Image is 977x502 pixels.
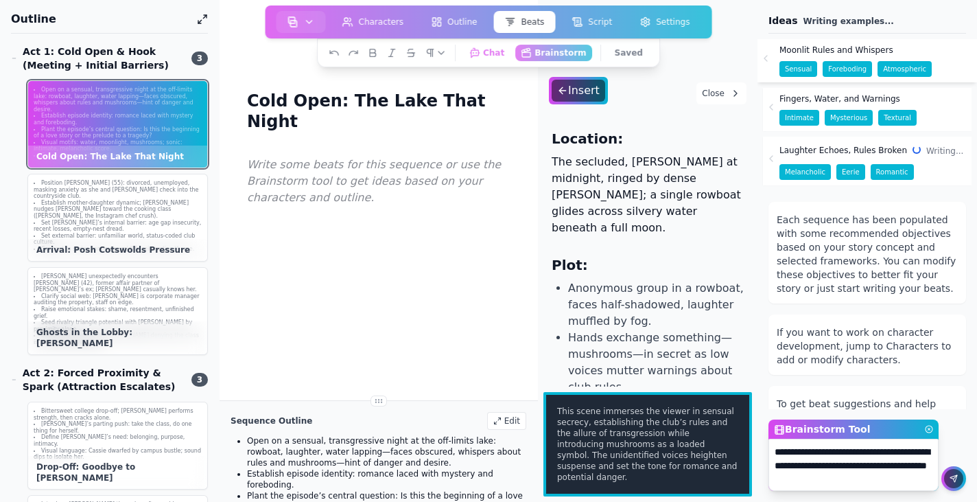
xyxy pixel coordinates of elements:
button: Close [696,82,746,104]
li: Anonymous group in a rowboat, faces half-shadowed, laughter muffled by fog. [568,280,744,330]
li: Open on a sensual, transgressive night at the off-limits lake: rowboat, laughter, water lapping—f... [34,87,202,113]
li: Clarify social web: [PERSON_NAME] is corporate manager auditing the property, staff on edge. [34,293,202,306]
li: Visual language: Cassie dwarfed by campus bustle; sound dips to isolate her. [34,448,202,461]
button: Outline [420,11,488,33]
div: Insert [552,80,605,102]
span: 3 [191,373,208,387]
div: Cold Open: The Lake That Night [28,146,207,168]
span: Textural [878,110,917,126]
p: Ideas [768,14,966,27]
a: Characters [329,8,418,36]
li: Set [PERSON_NAME]’s internal barrier: age gap insecurity, recent losses, empty-nest dread. [34,220,202,233]
span: Romantic [871,164,914,180]
li: Define [PERSON_NAME]’s need: belonging, purpose, intimacy. [34,434,202,447]
span: Writing examples... [803,16,894,26]
span: Atmospheric [878,61,932,77]
li: Bittersweet college drop-off; [PERSON_NAME] performs strength, then cracks alone. [34,408,202,421]
span: Laughter Echoes, Rules Broken [779,145,907,156]
label: Brainstorm Tool [768,420,939,439]
span: Sensual [779,61,817,77]
div: Drop-Off: Goodbye to [PERSON_NAME] [28,456,207,489]
span: Fingers, Water, and Warnings [779,93,900,104]
img: storyboard [287,16,298,27]
a: Outline [417,8,491,36]
span: 3 [191,52,208,65]
span: Melancholic [779,164,831,180]
li: Establish mother-daughter dynamic; [PERSON_NAME] nudges [PERSON_NAME] toward the cooking class ([... [34,200,202,220]
li: Seed rivalry triangle potential with [PERSON_NAME] by proximity alone. [34,319,202,332]
span: Foreboding [823,61,872,77]
button: Saved [609,45,648,61]
button: Brainstorm [515,45,591,61]
button: Script [561,11,623,33]
a: Script [558,8,626,36]
li: Establish episode identity: romance laced with mystery and foreboding. [34,113,202,126]
span: Mysterious [825,110,873,126]
button: Characters [331,11,415,33]
a: Settings [626,8,703,36]
span: Writing... [926,146,963,156]
span: Moonlit Rules and Whispers [779,45,893,56]
li: Raise emotional stakes: shame, resentment, unfinished grief. [34,306,202,319]
div: If you want to work on character development, jump to Characters to add or modify characters. [777,326,958,367]
li: Position [PERSON_NAME] (55): divorced, unemployed, masking anxiety as she and [PERSON_NAME] check... [34,180,202,200]
li: Set external barrier: unfamiliar world, status-coded club culture. [34,233,202,246]
button: Beats [493,11,555,33]
button: Settings [628,11,701,33]
button: Insert [549,77,608,104]
li: Establish episode identity: romance laced with mystery and foreboding. [247,468,526,490]
div: Ghosts in the Lobby: [PERSON_NAME] [28,321,207,354]
span: loading [913,146,921,154]
div: Edit [487,412,526,430]
h2: Sequence Outline [231,415,312,426]
a: Beats [491,8,558,36]
h3: Location: [552,129,744,148]
h1: Outline [11,11,191,27]
div: To get beat suggestions and help brainstorming, use the Brainstorm tool. [777,397,958,438]
h3: Plot: [552,255,744,275]
div: Each sequence has been populated with some recommended objectives based on your story concept and... [777,213,958,295]
p: The secluded, [PERSON_NAME] at midnight, ringed by dense [PERSON_NAME]; a single rowboat glides a... [552,154,744,242]
div: Act 2: Forced Proximity & Spark (Attraction Escalates) [11,366,183,393]
li: [PERSON_NAME] unexpectedly encounters [PERSON_NAME] (42), former affair partner of [PERSON_NAME]’... [34,273,202,293]
span: Intimate [779,110,819,126]
li: Open on a sensual, transgressive night at the off-limits lake: rowboat, laughter, water lapping—f... [247,435,526,468]
div: Arrival: Posh Cotswolds Pressure [28,239,207,261]
div: Act 1: Cold Open & Hook (Meeting + Initial Barriers) [11,45,183,72]
h1: Cold Open: The Lake That Night [242,88,515,135]
button: Chat [464,45,510,61]
li: Hands exchange something—mushrooms—in secret as low voices mutter warnings about club rules. [568,330,744,396]
li: Plant the episode’s central question: Is this the beginning of a love story or the prelude to a t... [34,126,202,139]
li: [PERSON_NAME]’s parting push: take the class, do one thing for herself. [34,421,202,434]
li: Visual motifs: water, moonlight, mushrooms; sonic: intimate, melancholic score. [34,139,202,152]
span: Eerie [836,164,865,180]
span: This scene immerses the viewer in sensual secrecy, establishing the club’s rules and the allure o... [557,406,738,483]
